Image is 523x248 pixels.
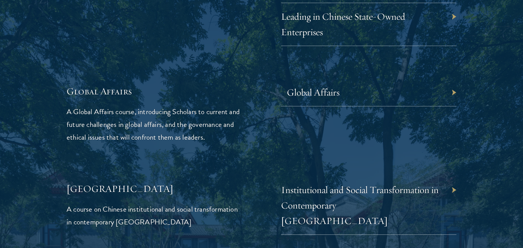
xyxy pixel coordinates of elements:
[67,85,242,98] h5: Global Affairs
[67,203,242,228] p: A course on Chinese institutional and social transformation in contemporary [GEOGRAPHIC_DATA]
[67,182,242,195] h5: [GEOGRAPHIC_DATA]
[281,10,405,38] a: Leading in Chinese State-Owned Enterprises
[67,105,242,144] p: A Global Affairs course, introducing Scholars to current and future challenges in global affairs,...
[281,184,439,227] a: Institutional and Social Transformation in Contemporary [GEOGRAPHIC_DATA]
[287,86,340,98] a: Global Affairs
